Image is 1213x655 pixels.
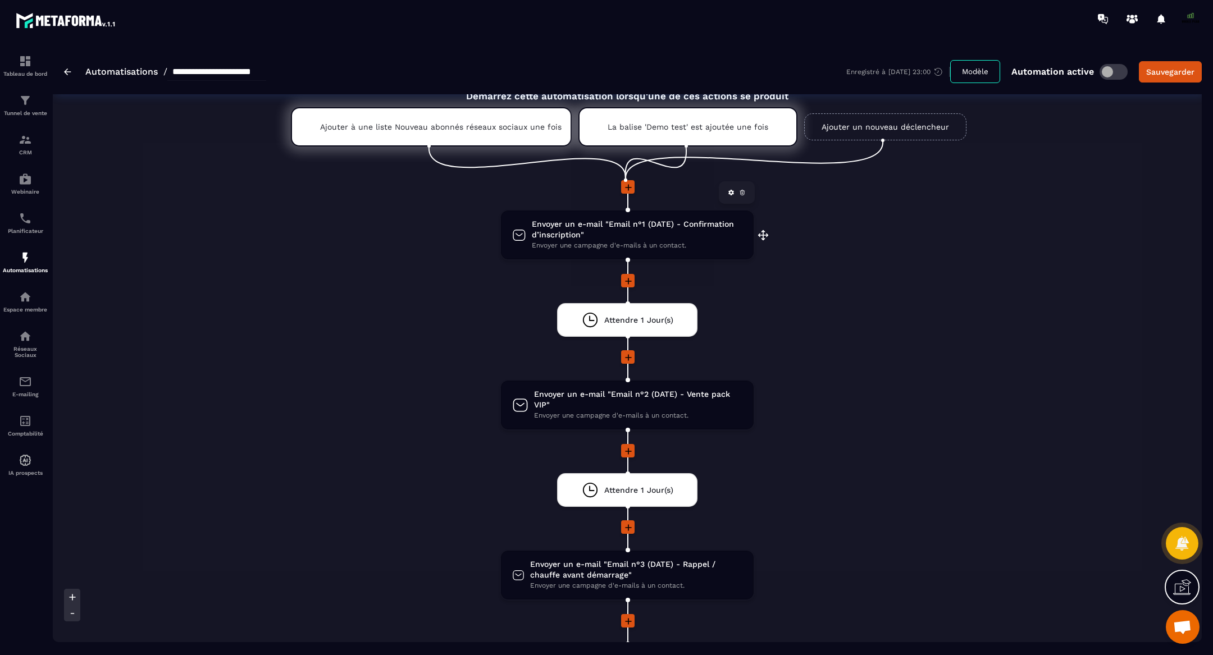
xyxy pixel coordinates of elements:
[19,454,32,467] img: automations
[3,46,48,85] a: formationformationTableau de bord
[19,375,32,388] img: email
[19,290,32,304] img: automations
[19,172,32,186] img: automations
[3,125,48,164] a: formationformationCRM
[64,68,71,75] img: arrow
[19,94,32,107] img: formation
[1166,610,1200,644] a: Ouvrir le chat
[19,133,32,146] img: formation
[608,122,768,131] p: La balise 'Demo test' est ajoutée une fois
[1011,66,1094,77] p: Automation active
[3,430,48,437] p: Comptabilité
[320,122,542,131] p: Ajouter à une liste Nouveau abonnés réseaux sociaux une fois
[3,306,48,313] p: Espace membre
[3,85,48,125] a: formationformationTunnel de vente
[534,410,742,421] span: Envoyer une campagne d'e-mails à un contact.
[19,54,32,68] img: formation
[3,367,48,406] a: emailemailE-mailing
[604,485,673,496] span: Attendre 1 Jour(s)
[532,240,742,251] span: Envoyer une campagne d'e-mails à un contact.
[950,60,1000,83] button: Modèle
[3,189,48,195] p: Webinaire
[19,212,32,225] img: scheduler
[3,149,48,155] p: CRM
[3,110,48,116] p: Tunnel de vente
[534,389,742,410] span: Envoyer un e-mail "Email n°2 (DATE) - Vente pack VIP"
[163,66,167,77] span: /
[3,391,48,397] p: E-mailing
[604,315,673,326] span: Attendre 1 Jour(s)
[19,329,32,343] img: social-network
[3,346,48,358] p: Réseaux Sociaux
[3,164,48,203] a: automationsautomationsWebinaire
[19,414,32,428] img: accountant
[1146,66,1194,77] div: Sauvegarder
[3,242,48,282] a: automationsautomationsAutomatisations
[16,10,117,30] img: logo
[3,71,48,77] p: Tableau de bord
[3,267,48,273] p: Automatisations
[3,203,48,242] a: schedulerschedulerPlanificateur
[846,67,950,77] div: Enregistré à
[85,66,158,77] a: Automatisations
[532,219,742,240] span: Envoyer un e-mail "Email n°1 (DATE) - Confirmation d’inscription"
[530,580,742,591] span: Envoyer une campagne d'e-mails à un contact.
[3,470,48,476] p: IA prospects
[1139,61,1202,83] button: Sauvegarder
[804,113,966,140] a: Ajouter un nouveau déclencheur
[888,68,931,76] p: [DATE] 23:00
[3,406,48,445] a: accountantaccountantComptabilité
[530,559,742,580] span: Envoyer un e-mail "Email n°3 (DATE) - Rappel / chauffe avant démarrage"
[3,282,48,321] a: automationsautomationsEspace membre
[19,251,32,264] img: automations
[3,321,48,367] a: social-networksocial-networkRéseaux Sociaux
[3,228,48,234] p: Planificateur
